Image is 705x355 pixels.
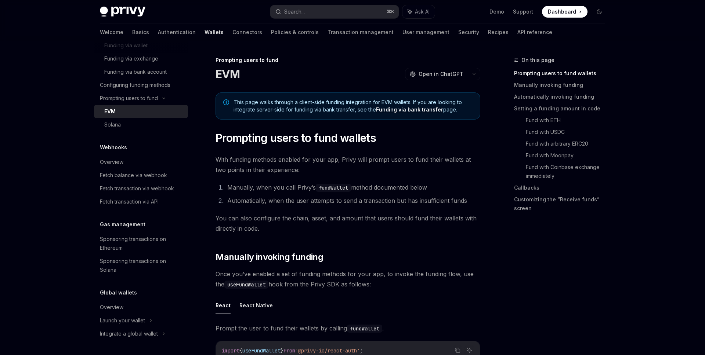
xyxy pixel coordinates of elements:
a: Sponsoring transactions on Solana [94,255,188,277]
h5: Webhooks [100,143,127,152]
h5: Global wallets [100,288,137,297]
a: Connectors [232,23,262,41]
a: Demo [489,8,504,15]
h5: Gas management [100,220,145,229]
span: ⌘ K [387,9,394,15]
a: Fund with Coinbase exchange immediately [526,161,611,182]
div: Overview [100,303,123,312]
a: Fetch transaction via API [94,195,188,208]
span: Ask AI [415,8,430,15]
a: Solana [94,118,188,131]
div: Fetch transaction via webhook [100,184,174,193]
a: API reference [517,23,552,41]
div: Prompting users to fund [100,94,158,103]
div: Search... [284,7,305,16]
span: Dashboard [548,8,576,15]
a: Manually invoking funding [514,79,611,91]
a: Funding via bank account [94,65,188,78]
code: fundWallet [316,184,351,192]
div: Funding via exchange [104,54,158,63]
a: Fetch balance via webhook [94,169,188,182]
div: EVM [104,107,116,116]
div: Configuring funding methods [100,81,170,89]
button: Ask AI [464,345,474,355]
a: Sponsoring transactions on Ethereum [94,233,188,255]
span: Manually invoking funding [216,251,323,263]
div: Sponsoring transactions on Ethereum [100,235,184,252]
a: User management [402,23,449,41]
span: '@privy-io/react-auth' [295,347,360,354]
a: Fetch transaction via webhook [94,182,188,195]
h1: EVM [216,67,240,81]
a: Fund with ETH [526,114,611,126]
span: With funding methods enabled for your app, Privy will prompt users to fund their wallets at two p... [216,154,480,175]
a: Fund with arbitrary ERC20 [526,138,611,150]
span: } [281,347,283,354]
a: Transaction management [328,23,394,41]
a: Welcome [100,23,123,41]
a: Setting a funding amount in code [514,103,611,114]
span: import [222,347,239,354]
a: Support [513,8,533,15]
a: Dashboard [542,6,587,18]
a: Overview [94,301,188,314]
code: useFundWallet [224,281,268,289]
div: Fetch transaction via API [100,197,159,206]
a: Callbacks [514,182,611,194]
a: Automatically invoking funding [514,91,611,103]
button: Search...⌘K [270,5,399,18]
code: fundWallet [347,325,382,333]
span: This page walks through a client-side funding integration for EVM wallets. If you are looking to ... [234,99,473,113]
button: React [216,297,231,314]
span: ; [360,347,363,354]
span: { [239,347,242,354]
div: Funding via bank account [104,67,167,76]
button: Open in ChatGPT [405,68,468,80]
a: Overview [94,155,188,169]
div: Sponsoring transactions on Solana [100,257,184,274]
button: Ask AI [402,5,435,18]
span: Once you’ve enabled a set of funding methods for your app, to invoke the funding flow, use the ho... [216,269,480,289]
a: Customizing the “Receive funds” screen [514,194,611,214]
button: React Native [239,297,273,314]
div: Fetch balance via webhook [100,171,167,180]
span: On this page [521,56,554,65]
a: Wallets [205,23,224,41]
img: dark logo [100,7,145,17]
a: Configuring funding methods [94,78,188,92]
button: Toggle dark mode [593,6,605,18]
a: Authentication [158,23,196,41]
a: EVM [94,105,188,118]
a: Prompting users to fund wallets [514,67,611,79]
button: Copy the contents from the code block [453,345,462,355]
a: Basics [132,23,149,41]
a: Recipes [488,23,509,41]
div: Solana [104,120,121,129]
a: Funding via exchange [94,52,188,65]
div: Overview [100,158,123,166]
span: Prompt the user to fund their wallets by calling . [216,323,480,333]
li: Automatically, when the user attempts to send a transaction but has insufficient funds [225,195,480,206]
div: Launch your wallet [100,316,145,325]
div: Integrate a global wallet [100,329,158,338]
a: Policies & controls [271,23,319,41]
span: useFundWallet [242,347,281,354]
div: Prompting users to fund [216,56,480,64]
a: Fund with USDC [526,126,611,138]
span: Prompting users to fund wallets [216,131,376,144]
span: Open in ChatGPT [419,70,463,78]
span: from [283,347,295,354]
a: Fund with Moonpay [526,150,611,161]
a: Funding via bank transfer [376,106,443,113]
li: Manually, when you call Privy’s method documented below [225,182,480,193]
svg: Note [223,99,229,105]
span: You can also configure the chain, asset, and amount that users should fund their wallets with dir... [216,213,480,234]
a: Security [458,23,479,41]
